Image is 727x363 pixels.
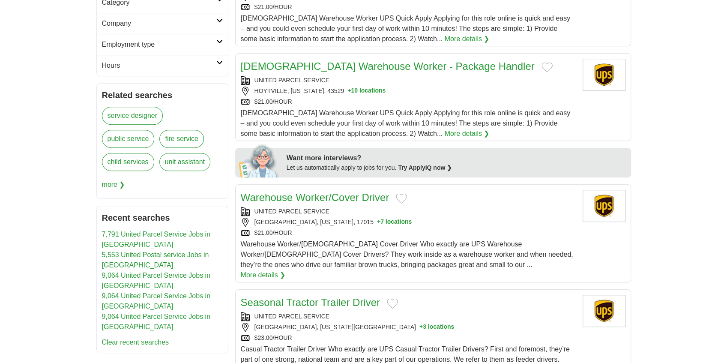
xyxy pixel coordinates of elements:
[445,34,490,44] a: More details ❯
[241,240,573,268] span: Warehouse Worker/[DEMOGRAPHIC_DATA] Cover Driver Who exactly are UPS Warehouse Worker/[DEMOGRAPHI...
[377,218,412,227] button: +7 locations
[241,109,571,137] span: [DEMOGRAPHIC_DATA] Warehouse Worker UPS Quick Apply Applying for this role online is quick and ea...
[287,163,626,172] div: Let us automatically apply to jobs for you.
[102,272,210,289] a: 9,064 United Parcel Service Jobs in [GEOGRAPHIC_DATA]
[287,153,626,163] div: Want more interviews?
[241,87,576,96] div: HOYTVILLE, [US_STATE], 43529
[241,218,576,227] div: [GEOGRAPHIC_DATA], [US_STATE], 17015
[97,55,228,76] a: Hours
[445,129,490,139] a: More details ❯
[239,143,280,177] img: apply-iq-scientist.png
[241,60,535,72] a: [DEMOGRAPHIC_DATA] Warehouse Worker - Package Handler
[102,339,169,346] a: Clear recent searches
[347,87,351,96] span: +
[241,97,576,106] div: $21.00/HOUR
[241,270,286,280] a: More details ❯
[102,231,210,248] a: 7,791 United Parcel Service Jobs in [GEOGRAPHIC_DATA]
[583,295,625,327] img: United Parcel Service logo
[241,228,576,237] div: $21.00/HOUR
[102,313,210,330] a: 9,064 United Parcel Service Jobs in [GEOGRAPHIC_DATA]
[241,15,571,42] span: [DEMOGRAPHIC_DATA] Warehouse Worker UPS Quick Apply Applying for this role online is quick and ea...
[102,211,223,224] h2: Recent searches
[419,323,454,332] button: +3 locations
[102,39,216,50] h2: Employment type
[159,130,203,148] a: fire service
[254,208,330,215] a: UNITED PARCEL SERVICE
[102,89,223,102] h2: Related searches
[102,153,154,171] a: child services
[241,297,380,308] a: Seasonal Tractor Trailer Driver
[241,192,389,203] a: Warehouse Worker/Cover Driver
[97,13,228,34] a: Company
[241,323,576,332] div: [GEOGRAPHIC_DATA], [US_STATE][GEOGRAPHIC_DATA]
[102,107,163,125] a: service designer
[347,87,386,96] button: +10 locations
[396,193,407,204] button: Add to favorite jobs
[398,164,452,171] a: Try ApplyIQ now ❯
[102,292,210,310] a: 9,064 United Parcel Service Jobs in [GEOGRAPHIC_DATA]
[387,298,398,309] button: Add to favorite jobs
[102,176,125,193] span: more ❯
[254,77,330,84] a: UNITED PARCEL SERVICE
[102,60,216,71] h2: Hours
[419,323,423,332] span: +
[583,59,625,91] img: United Parcel Service logo
[102,251,209,269] a: 5,553 United Postal service Jobs in [GEOGRAPHIC_DATA]
[97,34,228,55] a: Employment type
[159,153,210,171] a: unit assistant
[377,218,380,227] span: +
[241,333,576,342] div: $23.00/HOUR
[583,190,625,222] img: United Parcel Service logo
[542,62,553,72] button: Add to favorite jobs
[241,3,576,12] div: $21.00/HOUR
[254,313,330,320] a: UNITED PARCEL SERVICE
[102,18,216,29] h2: Company
[102,130,155,148] a: public service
